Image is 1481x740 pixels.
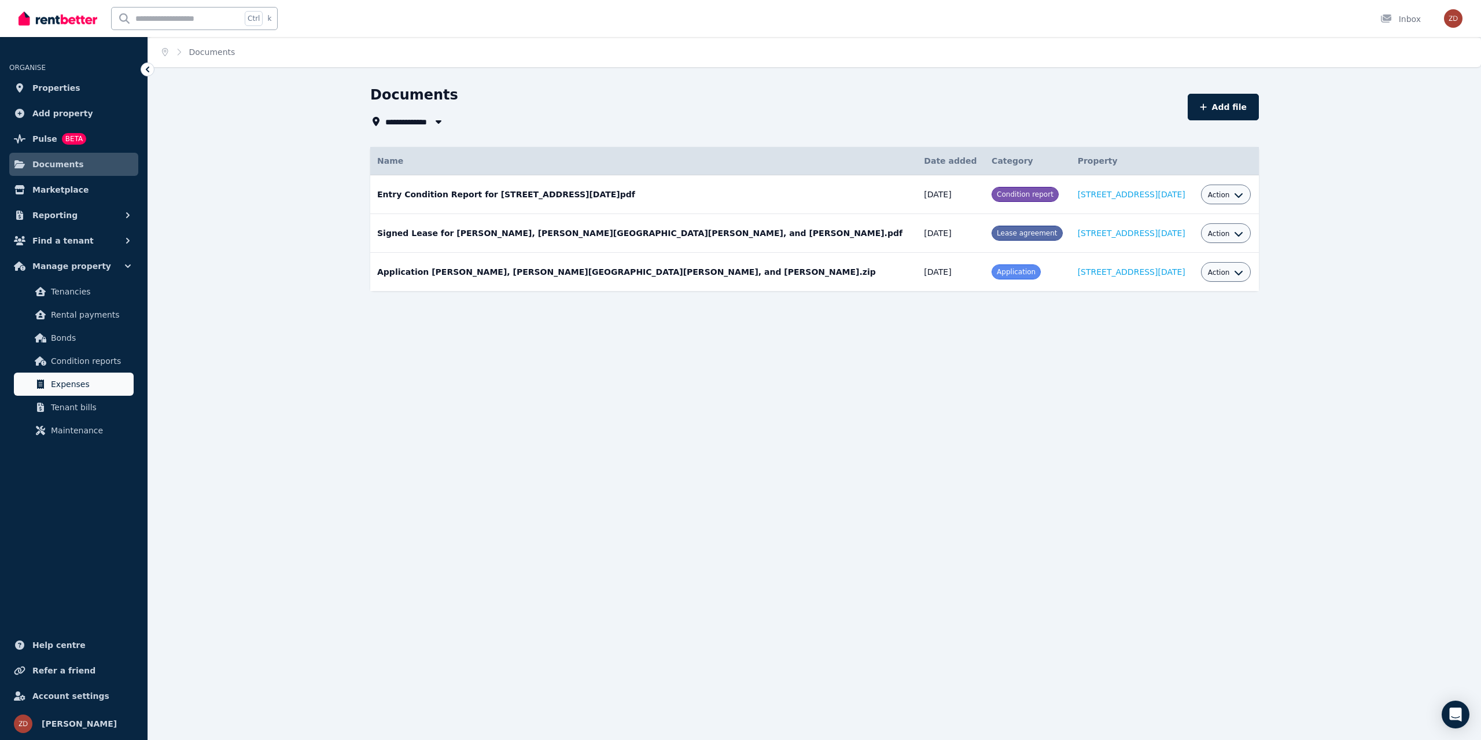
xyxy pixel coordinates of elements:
[370,86,458,104] h1: Documents
[32,157,84,171] span: Documents
[1442,701,1469,728] div: Open Intercom Messenger
[1208,268,1230,277] span: Action
[9,255,138,278] button: Manage property
[42,717,117,731] span: [PERSON_NAME]
[32,234,94,248] span: Find a tenant
[370,214,917,253] td: Signed Lease for [PERSON_NAME], [PERSON_NAME][GEOGRAPHIC_DATA][PERSON_NAME], and [PERSON_NAME].pdf
[9,229,138,252] button: Find a tenant
[9,204,138,227] button: Reporting
[370,253,917,292] td: Application [PERSON_NAME], [PERSON_NAME][GEOGRAPHIC_DATA][PERSON_NAME], and [PERSON_NAME].zip
[32,664,95,678] span: Refer a friend
[1208,190,1230,200] span: Action
[148,37,249,67] nav: Breadcrumb
[245,11,263,26] span: Ctrl
[51,377,129,391] span: Expenses
[14,373,134,396] a: Expenses
[9,634,138,657] a: Help centre
[1444,9,1462,28] img: Zoe Denovan
[32,689,109,703] span: Account settings
[917,253,985,292] td: [DATE]
[9,178,138,201] a: Marketplace
[1078,190,1185,199] a: [STREET_ADDRESS][DATE]
[51,400,129,414] span: Tenant bills
[32,259,111,273] span: Manage property
[32,183,89,197] span: Marketplace
[1208,190,1244,200] button: Action
[9,153,138,176] a: Documents
[985,147,1071,175] th: Category
[14,349,134,373] a: Condition reports
[1380,13,1421,25] div: Inbox
[997,190,1053,198] span: Condition report
[32,208,78,222] span: Reporting
[917,175,985,214] td: [DATE]
[9,64,46,72] span: ORGANISE
[1208,268,1244,277] button: Action
[32,106,93,120] span: Add property
[14,419,134,442] a: Maintenance
[14,326,134,349] a: Bonds
[267,14,271,23] span: k
[1208,229,1244,238] button: Action
[62,133,86,145] span: BETA
[997,229,1057,237] span: Lease agreement
[1078,229,1185,238] a: [STREET_ADDRESS][DATE]
[1078,267,1185,277] a: [STREET_ADDRESS][DATE]
[9,684,138,708] a: Account settings
[32,638,86,652] span: Help centre
[1071,147,1194,175] th: Property
[9,76,138,100] a: Properties
[51,308,129,322] span: Rental payments
[917,147,985,175] th: Date added
[14,280,134,303] a: Tenancies
[51,331,129,345] span: Bonds
[377,156,403,165] span: Name
[51,354,129,368] span: Condition reports
[14,715,32,733] img: Zoe Denovan
[9,127,138,150] a: PulseBETA
[19,10,97,27] img: RentBetter
[9,102,138,125] a: Add property
[14,396,134,419] a: Tenant bills
[997,268,1036,276] span: Application
[1208,229,1230,238] span: Action
[51,285,129,299] span: Tenancies
[14,303,134,326] a: Rental payments
[917,214,985,253] td: [DATE]
[189,46,235,58] span: Documents
[51,424,129,437] span: Maintenance
[9,659,138,682] a: Refer a friend
[1188,94,1259,120] button: Add file
[32,81,80,95] span: Properties
[370,175,917,214] td: Entry Condition Report for [STREET_ADDRESS][DATE]pdf
[32,132,57,146] span: Pulse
